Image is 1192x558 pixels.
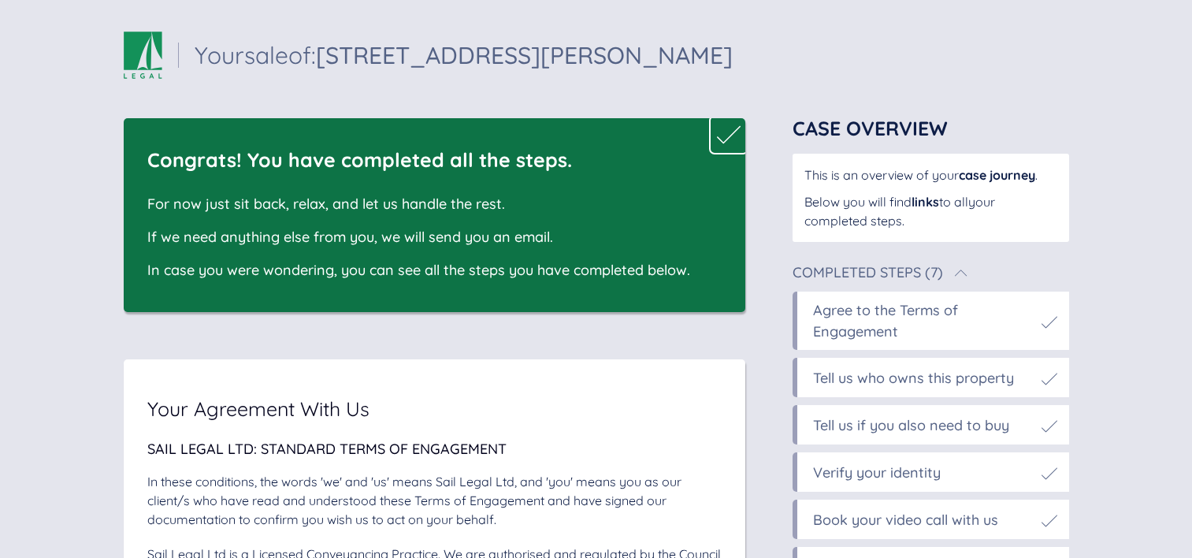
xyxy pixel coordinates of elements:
div: Tell us who owns this property [813,367,1014,389]
span: Sail Legal Ltd: Standard Terms of Engagement [147,440,507,458]
div: For now just sit back, relax, and let us handle the rest. [147,193,698,214]
div: In these conditions, the words 'we' and 'us' means Sail Legal Ltd, and 'you' means you as our cli... [147,472,722,529]
div: Below you will find to all your completed steps . [804,192,1057,230]
span: Case Overview [793,116,948,140]
div: Your sale of: [195,43,733,67]
div: In case you were wondering, you can see all the steps you have completed below. [147,259,698,281]
span: case journey [959,167,1035,183]
span: links [912,194,939,210]
div: Completed Steps (7) [793,266,943,280]
div: Agree to the Terms of Engagement [813,299,1034,342]
span: [STREET_ADDRESS][PERSON_NAME] [316,40,733,70]
div: This is an overview of your . [804,166,1057,184]
div: Book your video call with us [813,509,998,530]
div: Tell us if you also need to buy [813,415,1009,436]
div: If we need anything else from you, we will send you an email. [147,226,698,247]
span: Your Agreement With Us [147,399,369,418]
div: Verify your identity [813,462,941,483]
span: Congrats! You have completed all the steps. [147,147,572,172]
